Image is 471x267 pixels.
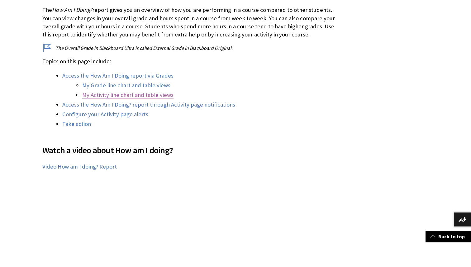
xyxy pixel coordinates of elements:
a: Access the How Am I Doing report via Grades [62,72,174,79]
a: Access the How Am I Doing? report through Activity page notifications [62,101,235,108]
span: How am I doing? Report [58,163,117,170]
p: The report gives you an overview of how you are performing in a course compared to other students... [42,6,336,39]
p: Topics on this page include: [42,57,336,65]
span: Watch a video about How am I doing? [42,144,336,157]
a: Back to top [426,231,471,242]
span: How Am I Doing? [52,6,92,13]
a: My Grade line chart and table views [82,82,170,89]
p: The Overall Grade in Blackboard Ultra is called External Grade in Blackboard Original. [42,45,336,51]
a: Video:How am I doing? Report [42,163,117,170]
a: Configure your Activity page alerts [62,111,148,118]
a: Take action [62,120,91,128]
a: My Activity line chart and table views [82,91,174,99]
